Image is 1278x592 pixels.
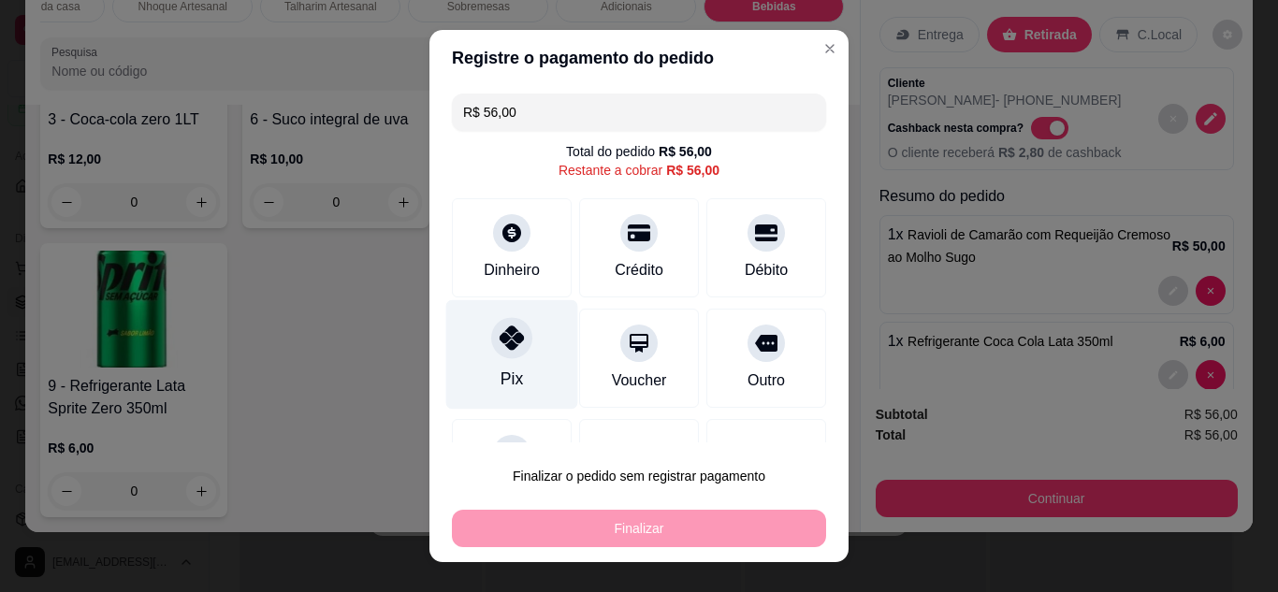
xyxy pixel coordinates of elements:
[748,369,785,392] div: Outro
[659,142,712,161] div: R$ 56,00
[501,367,523,391] div: Pix
[666,161,719,180] div: R$ 56,00
[615,259,663,282] div: Crédito
[559,161,719,180] div: Restante a cobrar
[452,457,826,495] button: Finalizar o pedido sem registrar pagamento
[815,34,845,64] button: Close
[612,369,667,392] div: Voucher
[566,142,712,161] div: Total do pedido
[745,259,788,282] div: Débito
[429,30,849,86] header: Registre o pagamento do pedido
[463,94,815,131] input: Ex.: hambúrguer de cordeiro
[484,259,540,282] div: Dinheiro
